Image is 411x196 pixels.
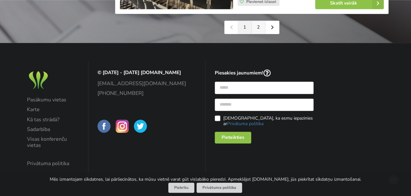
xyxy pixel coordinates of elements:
[27,161,79,166] a: Privātuma politika
[227,121,263,127] a: Privātuma politika
[134,120,147,133] img: BalticMeetingRooms on Twitter
[215,115,314,126] label: [DEMOGRAPHIC_DATA], ka esmu iepazinies ar
[168,183,194,193] button: Piekrītu
[27,70,50,91] img: Baltic Meeting Rooms
[238,21,252,34] a: 1
[215,132,251,143] div: Pieteikties
[197,183,242,193] a: Privātuma politika
[252,21,265,34] a: 2
[116,120,129,133] img: BalticMeetingRooms on Instagram
[27,97,79,103] a: Pasākumu vietas
[27,117,79,123] a: Kā tas strādā?
[97,70,197,76] p: © [DATE] - [DATE] [DOMAIN_NAME]
[215,70,314,77] p: Piesakies jaunumiem!
[27,107,79,112] a: Karte
[27,136,79,148] a: Visas konferenču vietas
[97,90,197,96] a: [PHONE_NUMBER]
[97,81,197,86] a: [EMAIL_ADDRESS][DOMAIN_NAME]
[27,126,79,132] a: Sadarbība
[97,120,110,133] img: BalticMeetingRooms on Facebook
